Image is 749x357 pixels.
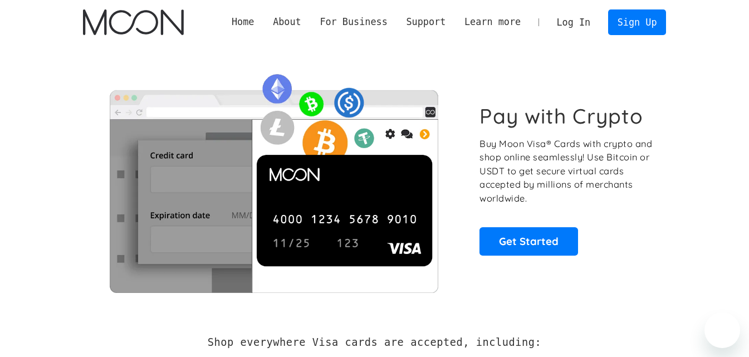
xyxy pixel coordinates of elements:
a: Sign Up [608,9,666,35]
div: Learn more [464,15,521,29]
a: Get Started [479,227,578,255]
a: home [83,9,184,35]
div: For Business [320,15,387,29]
div: About [263,15,310,29]
div: About [273,15,301,29]
a: Log In [547,10,600,35]
p: Buy Moon Visa® Cards with crypto and shop online seamlessly! Use Bitcoin or USDT to get secure vi... [479,137,654,206]
img: Moon Logo [83,9,184,35]
div: Learn more [455,15,530,29]
div: For Business [311,15,397,29]
h1: Pay with Crypto [479,104,643,129]
img: Moon Cards let you spend your crypto anywhere Visa is accepted. [83,66,464,292]
iframe: Button to launch messaging window [704,312,740,348]
div: Support [406,15,446,29]
div: Support [397,15,455,29]
a: Home [222,15,263,29]
h2: Shop everywhere Visa cards are accepted, including: [208,336,541,349]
